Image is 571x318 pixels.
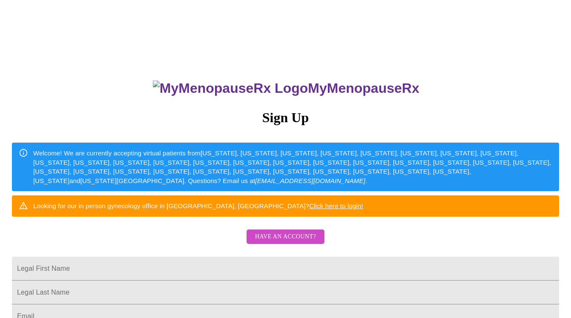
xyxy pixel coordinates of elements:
h3: Sign Up [12,110,559,126]
em: [EMAIL_ADDRESS][DOMAIN_NAME] [255,177,365,184]
a: Have an account? [244,239,327,246]
span: Have an account? [255,232,316,242]
img: MyMenopauseRx Logo [153,80,308,96]
div: Looking for our in person gynecology office in [GEOGRAPHIC_DATA], [GEOGRAPHIC_DATA]? [33,198,363,214]
div: Welcome! We are currently accepting virtual patients from [US_STATE], [US_STATE], [US_STATE], [US... [33,145,552,189]
button: Have an account? [247,229,324,244]
h3: MyMenopauseRx [13,80,560,96]
a: Click here to login! [309,202,363,209]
